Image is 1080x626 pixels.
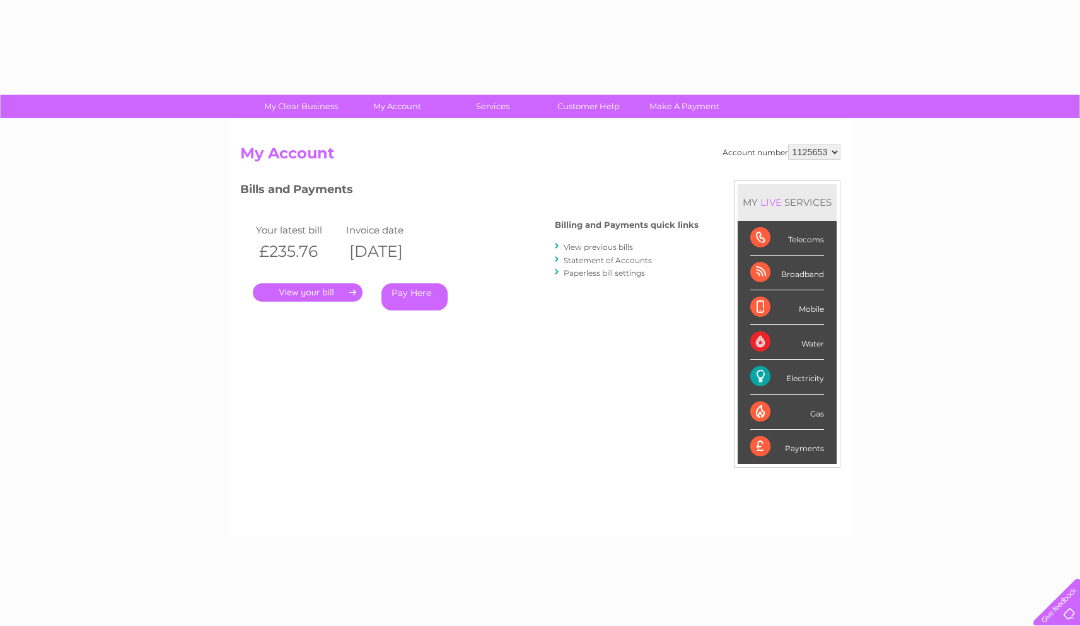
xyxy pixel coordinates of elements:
[723,145,840,160] div: Account number
[555,220,699,230] h4: Billing and Payments quick links
[750,221,824,256] div: Telecoms
[343,239,434,264] th: [DATE]
[750,256,824,290] div: Broadband
[564,242,633,252] a: View previous bills
[758,196,784,208] div: LIVE
[253,239,344,264] th: £235.76
[537,95,641,118] a: Customer Help
[738,184,837,220] div: MY SERVICES
[750,430,824,464] div: Payments
[253,221,344,239] td: Your latest bill
[343,221,434,239] td: Invoice date
[240,145,840,168] h2: My Account
[632,95,736,118] a: Make A Payment
[240,180,699,203] h3: Bills and Payments
[381,283,448,310] a: Pay Here
[750,360,824,394] div: Electricity
[750,325,824,360] div: Water
[564,256,652,265] a: Statement of Accounts
[253,283,363,302] a: .
[345,95,449,118] a: My Account
[441,95,545,118] a: Services
[750,395,824,430] div: Gas
[249,95,353,118] a: My Clear Business
[564,268,645,278] a: Paperless bill settings
[750,290,824,325] div: Mobile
